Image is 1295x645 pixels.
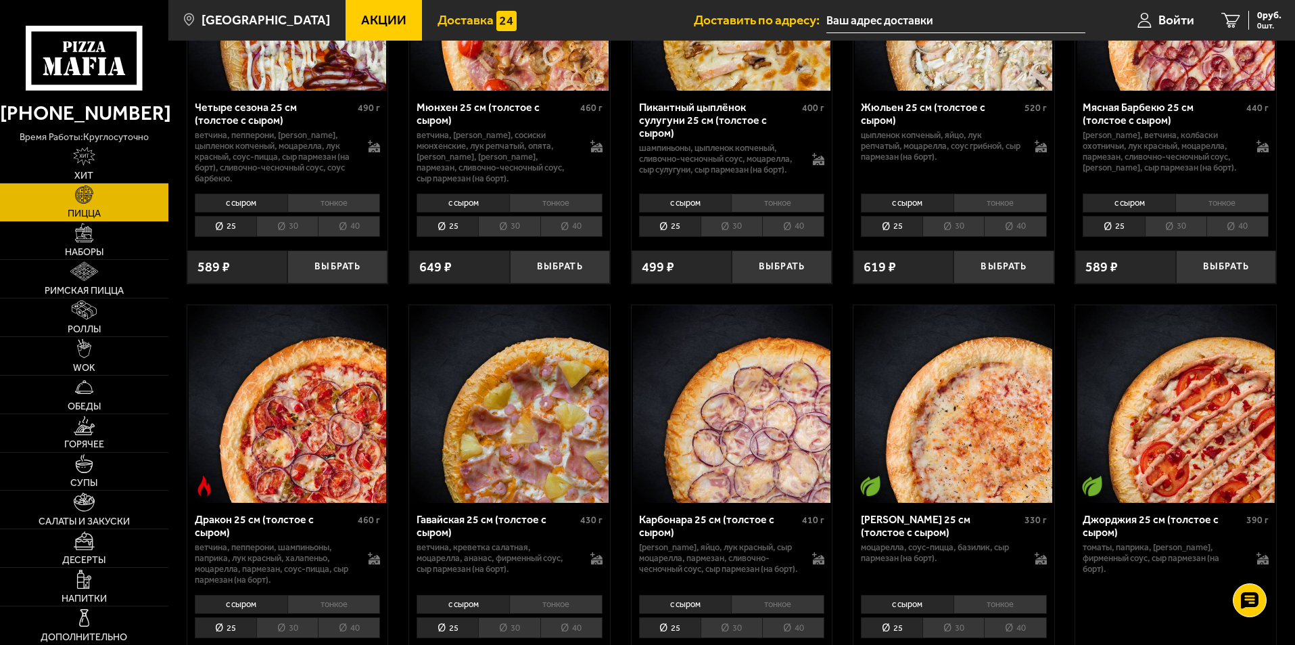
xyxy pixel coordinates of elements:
li: 25 [417,617,478,638]
li: с сыром [1083,194,1175,213]
p: [PERSON_NAME], яйцо, лук красный, сыр Моцарелла, пармезан, сливочно-чесночный соус, сыр пармезан ... [639,542,799,575]
button: Выбрать [510,250,610,284]
a: Вегетарианское блюдоМаргарита 25 см (толстое с сыром) [853,305,1054,503]
li: 40 [984,216,1046,237]
div: Жюльен 25 см (толстое с сыром) [861,101,1021,127]
div: Карбонара 25 см (толстое с сыром) [639,513,799,539]
div: Мюнхен 25 см (толстое с сыром) [417,101,577,127]
div: Джорджия 25 см (толстое с сыром) [1083,513,1243,539]
li: с сыром [639,595,732,614]
li: с сыром [639,194,732,213]
li: 40 [762,216,824,237]
span: 400 г [802,102,824,114]
span: 520 г [1025,102,1047,114]
span: 430 г [580,514,603,526]
a: Гавайская 25 см (толстое с сыром) [409,305,610,503]
li: тонкое [731,595,824,614]
li: 30 [701,617,762,638]
p: цыпленок копченый, яйцо, лук репчатый, моцарелла, соус грибной, сыр пармезан (на борт). [861,130,1021,162]
button: Выбрать [287,250,387,284]
img: Джорджия 25 см (толстое с сыром) [1077,305,1275,503]
li: 30 [478,617,540,638]
div: Четыре сезона 25 см (толстое с сыром) [195,101,355,127]
span: Доставка [438,14,494,26]
span: 460 г [580,102,603,114]
img: 15daf4d41897b9f0e9f617042186c801.svg [496,11,517,31]
li: с сыром [417,595,509,614]
li: с сыром [195,595,287,614]
li: 25 [195,216,256,237]
li: 30 [1145,216,1206,237]
button: Выбрать [953,250,1054,284]
li: тонкое [287,595,381,614]
li: 40 [1206,216,1269,237]
img: Вегетарианское блюдо [860,476,880,496]
p: моцарелла, соус-пицца, базилик, сыр пармезан (на борт). [861,542,1021,564]
a: Вегетарианское блюдоДжорджия 25 см (толстое с сыром) [1075,305,1276,503]
p: ветчина, пепперони, шампиньоны, паприка, лук красный, халапеньо, моцарелла, пармезан, соус-пицца,... [195,542,355,585]
span: Войти [1158,14,1194,26]
li: тонкое [731,194,824,213]
p: [PERSON_NAME], ветчина, колбаски охотничьи, лук красный, моцарелла, пармезан, сливочно-чесночный ... [1083,130,1243,173]
li: тонкое [287,194,381,213]
span: 0 руб. [1257,11,1281,20]
p: ветчина, креветка салатная, моцарелла, ананас, фирменный соус, сыр пармезан (на борт). [417,542,577,575]
li: 30 [256,617,318,638]
p: ветчина, пепперони, [PERSON_NAME], цыпленок копченый, моцарелла, лук красный, соус-пицца, сыр пар... [195,130,355,184]
li: 40 [540,617,603,638]
span: WOK [73,363,95,373]
li: 30 [922,216,984,237]
li: 25 [861,617,922,638]
li: тонкое [953,194,1047,213]
span: 330 г [1025,514,1047,526]
img: Дракон 25 см (толстое с сыром) [189,305,386,503]
li: 30 [922,617,984,638]
span: Хит [74,171,93,181]
li: с сыром [195,194,287,213]
li: 30 [478,216,540,237]
div: [PERSON_NAME] 25 см (толстое с сыром) [861,513,1021,539]
div: Пикантный цыплёнок сулугуни 25 см (толстое с сыром) [639,101,799,139]
button: Выбрать [732,250,832,284]
div: Гавайская 25 см (толстое с сыром) [417,513,577,539]
span: 410 г [802,514,824,526]
li: 30 [256,216,318,237]
span: 619 ₽ [864,261,896,274]
span: Наборы [65,248,103,257]
span: 390 г [1246,514,1269,526]
li: 40 [540,216,603,237]
span: Супы [70,479,97,488]
li: 25 [639,617,701,638]
a: Острое блюдоДракон 25 см (толстое с сыром) [187,305,388,503]
li: 25 [861,216,922,237]
span: 589 ₽ [1085,261,1118,274]
img: Гавайская 25 см (толстое с сыром) [410,305,608,503]
span: Десерты [62,556,105,565]
span: Римская пицца [45,286,124,296]
li: 40 [318,216,380,237]
input: Ваш адрес доставки [826,8,1085,33]
li: тонкое [509,595,603,614]
span: Горячее [64,440,104,449]
p: ветчина, [PERSON_NAME], сосиски мюнхенские, лук репчатый, опята, [PERSON_NAME], [PERSON_NAME], па... [417,130,577,184]
span: [GEOGRAPHIC_DATA] [202,14,330,26]
span: 460 г [358,514,380,526]
span: Доставить по адресу: [694,14,826,26]
span: 499 ₽ [642,261,674,274]
li: 25 [1083,216,1144,237]
img: Вегетарианское блюдо [1082,476,1102,496]
p: томаты, паприка, [PERSON_NAME], фирменный соус, сыр пармезан (на борт). [1083,542,1243,575]
span: Роллы [68,325,101,334]
span: Пицца [68,209,101,219]
span: 589 ₽ [197,261,230,274]
img: Карбонара 25 см (толстое с сыром) [633,305,830,503]
p: шампиньоны, цыпленок копченый, сливочно-чесночный соус, моцарелла, сыр сулугуни, сыр пармезан (на... [639,143,799,175]
span: Салаты и закуски [39,517,130,527]
span: 649 ₽ [419,261,452,274]
span: Акции [361,14,406,26]
a: Карбонара 25 см (толстое с сыром) [632,305,832,503]
li: с сыром [861,194,953,213]
li: с сыром [417,194,509,213]
li: 40 [318,617,380,638]
span: Обеды [68,402,101,412]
